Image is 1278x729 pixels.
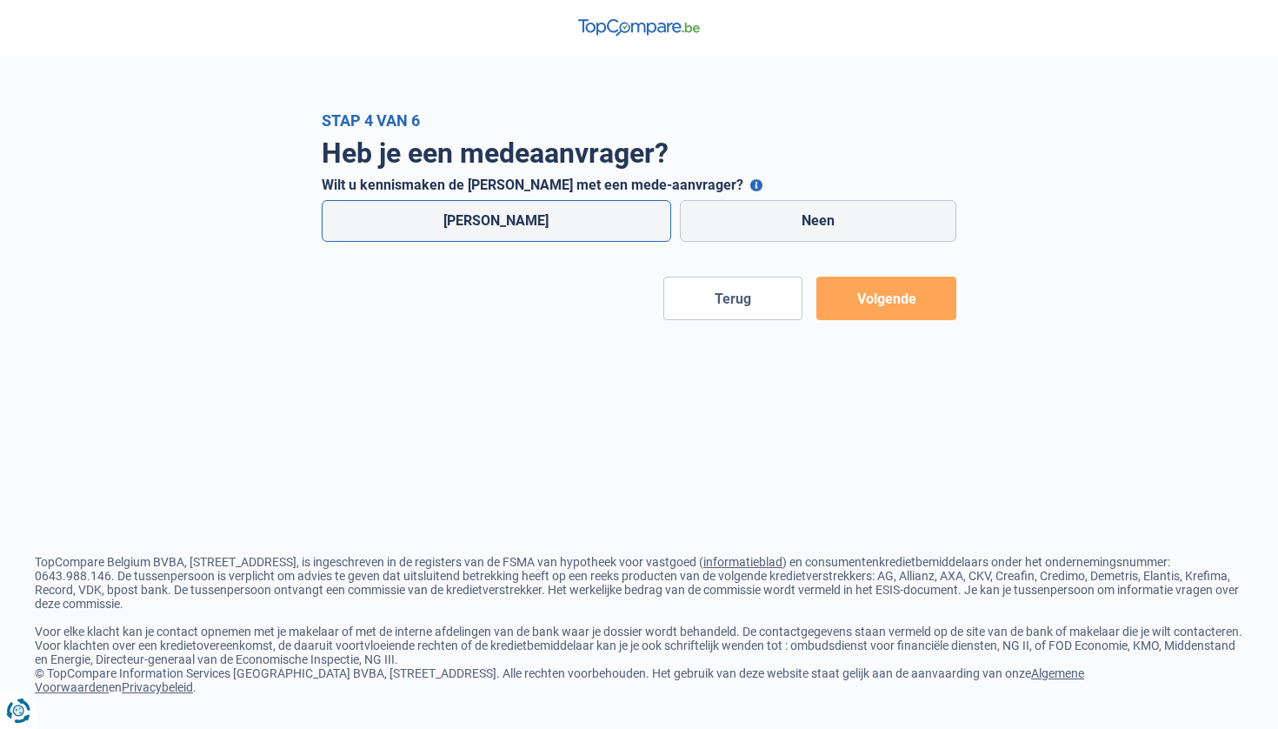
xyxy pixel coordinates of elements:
label: Wilt u kennismaken de [PERSON_NAME] met een mede-aanvrager? [322,177,956,193]
button: Terug [663,277,803,320]
h1: Heb je een medeaanvrager? [322,137,956,170]
label: Neen [680,200,957,242]
a: Algemene Voorwaarden [35,666,1084,694]
a: informatieblad [703,555,782,569]
div: Stap 4 van 6 [322,111,956,130]
button: Wilt u kennismaken de [PERSON_NAME] met een mede-aanvrager? [750,179,762,191]
label: [PERSON_NAME] [322,200,671,242]
a: Privacybeleid [122,680,193,694]
img: TopCompare Logo [578,19,700,37]
button: Volgende [816,277,956,320]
